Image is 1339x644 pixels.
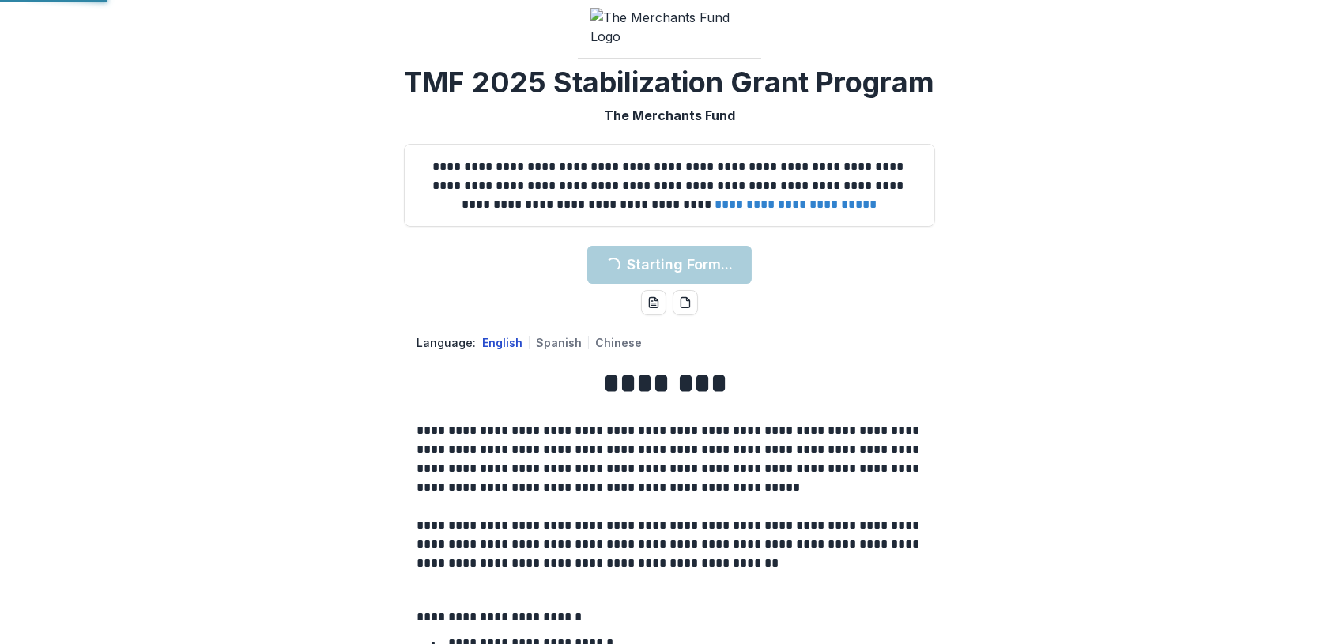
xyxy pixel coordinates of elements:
h2: TMF 2025 Stabilization Grant Program [405,66,935,100]
button: Chinese [595,336,642,349]
button: Spanish [536,336,582,349]
button: Starting Form... [587,246,752,284]
p: The Merchants Fund [604,106,735,125]
button: word-download [641,290,666,315]
button: English [482,336,522,349]
button: pdf-download [673,290,698,315]
img: The Merchants Fund Logo [590,8,749,46]
p: Language: [417,334,476,351]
